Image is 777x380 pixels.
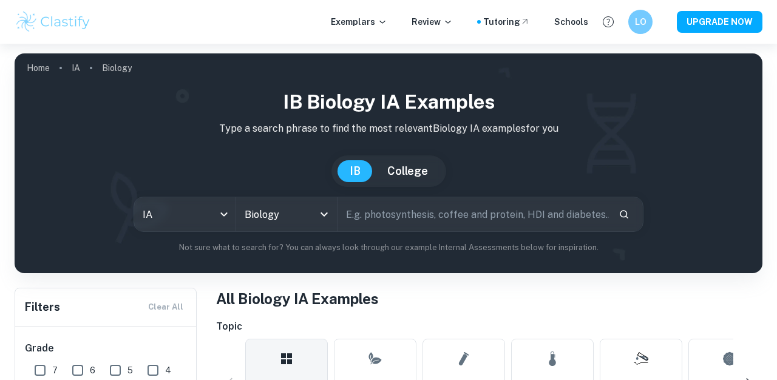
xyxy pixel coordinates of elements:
[216,288,762,310] h1: All Biology IA Examples
[634,15,648,29] h6: LO
[331,15,387,29] p: Exemplars
[614,204,634,225] button: Search
[90,364,95,377] span: 6
[375,160,440,182] button: College
[15,53,762,273] img: profile cover
[677,11,762,33] button: UPGRADE NOW
[27,59,50,76] a: Home
[25,299,60,316] h6: Filters
[102,61,132,75] p: Biology
[165,364,171,377] span: 4
[25,341,188,356] h6: Grade
[316,206,333,223] button: Open
[598,12,619,32] button: Help and Feedback
[554,15,588,29] a: Schools
[338,197,609,231] input: E.g. photosynthesis, coffee and protein, HDI and diabetes...
[216,319,762,334] h6: Topic
[24,87,753,117] h1: IB Biology IA examples
[15,10,92,34] img: Clastify logo
[628,10,653,34] button: LO
[134,197,236,231] div: IA
[412,15,453,29] p: Review
[24,121,753,136] p: Type a search phrase to find the most relevant Biology IA examples for you
[72,59,80,76] a: IA
[483,15,530,29] a: Tutoring
[52,364,58,377] span: 7
[338,160,373,182] button: IB
[127,364,133,377] span: 5
[24,242,753,254] p: Not sure what to search for? You can always look through our example Internal Assessments below f...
